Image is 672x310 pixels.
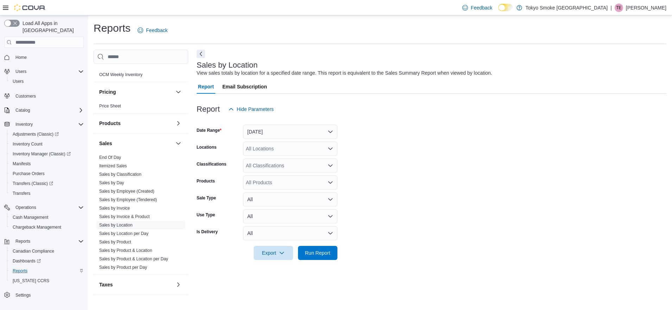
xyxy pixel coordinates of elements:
[99,103,121,109] span: Price Sheet
[99,88,173,95] button: Pricing
[258,246,289,260] span: Export
[20,20,84,34] span: Load All Apps in [GEOGRAPHIC_DATA]
[94,153,188,274] div: Sales
[1,67,87,76] button: Users
[135,23,170,37] a: Feedback
[99,281,173,288] button: Taxes
[197,178,215,184] label: Products
[10,130,62,138] a: Adjustments (Classic)
[99,248,152,253] a: Sales by Product & Location
[197,195,216,201] label: Sale Type
[10,213,51,222] a: Cash Management
[7,212,87,222] button: Cash Management
[328,180,333,185] button: Open list of options
[197,161,227,167] label: Classifications
[99,155,121,160] a: End Of Day
[10,247,57,255] a: Canadian Compliance
[10,223,84,231] span: Chargeback Management
[7,169,87,179] button: Purchase Orders
[99,214,150,219] span: Sales by Invoice & Product
[10,189,33,198] a: Transfers
[13,67,29,76] button: Users
[254,246,293,260] button: Export
[99,205,130,211] span: Sales by Invoice
[99,104,121,108] a: Price Sheet
[197,105,220,113] h3: Report
[13,161,31,167] span: Manifests
[10,189,84,198] span: Transfers
[10,277,84,285] span: Washington CCRS
[7,256,87,266] a: Dashboards
[13,215,48,220] span: Cash Management
[10,169,47,178] a: Purchase Orders
[94,102,188,113] div: Pricing
[13,79,24,84] span: Users
[7,222,87,232] button: Chargeback Management
[13,53,30,62] a: Home
[237,106,274,113] span: Hide Parameters
[99,239,131,245] span: Sales by Product
[13,106,33,114] button: Catalog
[13,141,43,147] span: Inventory Count
[13,237,33,246] button: Reports
[10,150,74,158] a: Inventory Manager (Classic)
[14,4,46,11] img: Cova
[7,139,87,149] button: Inventory Count
[459,1,495,15] a: Feedback
[99,223,133,228] a: Sales by Location
[10,169,84,178] span: Purchase Orders
[1,52,87,62] button: Home
[13,131,59,137] span: Adjustments (Classic)
[13,224,61,230] span: Chargeback Management
[99,172,141,177] span: Sales by Classification
[10,257,84,265] span: Dashboards
[498,11,499,12] span: Dark Mode
[243,125,337,139] button: [DATE]
[15,122,33,127] span: Inventory
[99,265,147,270] span: Sales by Product per Day
[243,209,337,223] button: All
[7,246,87,256] button: Canadian Compliance
[99,231,148,236] a: Sales by Location per Day
[99,256,168,261] a: Sales by Product & Location per Day
[10,257,44,265] a: Dashboards
[526,4,608,12] p: Tokyo Smoke [GEOGRAPHIC_DATA]
[13,258,41,264] span: Dashboards
[197,128,222,133] label: Date Range
[13,53,84,62] span: Home
[99,172,141,177] a: Sales by Classification
[7,76,87,86] button: Users
[13,181,53,186] span: Transfers (Classic)
[99,88,116,95] h3: Pricing
[298,246,337,260] button: Run Report
[99,189,154,194] a: Sales by Employee (Created)
[10,130,84,138] span: Adjustments (Classic)
[15,55,27,60] span: Home
[94,21,131,35] h1: Reports
[174,280,183,289] button: Taxes
[13,291,84,299] span: Settings
[99,231,148,236] span: Sales by Location per Day
[15,292,31,298] span: Settings
[1,290,87,300] button: Settings
[13,291,33,299] a: Settings
[328,163,333,168] button: Open list of options
[498,4,513,11] input: Dark Mode
[13,67,84,76] span: Users
[99,72,142,77] a: OCM Weekly Inventory
[610,4,612,12] p: |
[197,50,205,58] button: Next
[197,61,258,69] h3: Sales by Location
[174,139,183,148] button: Sales
[197,229,218,235] label: Is Delivery
[1,119,87,129] button: Inventory
[13,191,30,196] span: Transfers
[15,69,26,74] span: Users
[198,80,214,94] span: Report
[10,267,84,275] span: Reports
[226,102,277,116] button: Hide Parameters
[15,93,36,99] span: Customers
[94,70,188,82] div: OCM
[99,206,130,211] a: Sales by Invoice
